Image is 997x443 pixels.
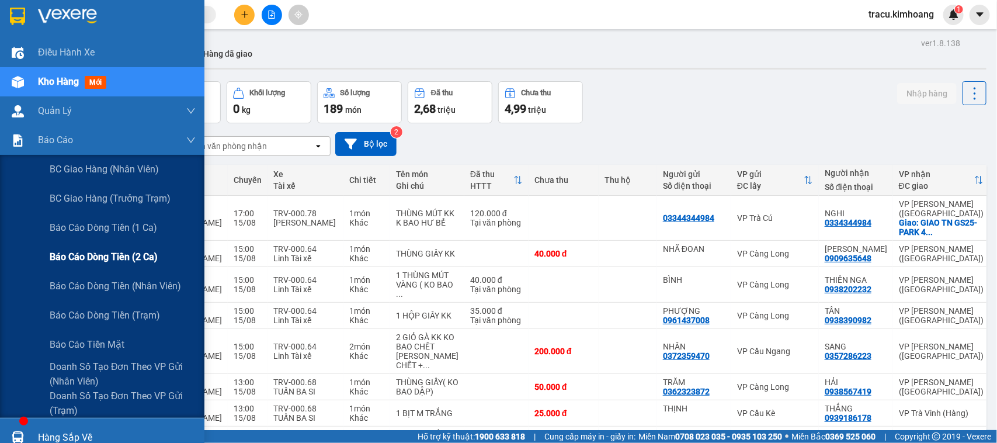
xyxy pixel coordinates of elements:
[825,387,871,396] div: 0938567419
[605,175,651,185] div: Thu hộ
[273,378,338,387] div: TRV-000.68
[414,102,436,116] span: 2,68
[975,9,985,20] span: caret-down
[234,244,262,254] div: 15:00
[273,275,338,285] div: TRV-000.64
[324,102,343,116] span: 189
[534,347,593,356] div: 200.000 đ
[349,342,384,351] div: 2 món
[273,181,338,191] div: Tài xế
[737,280,813,289] div: VP Càng Long
[396,181,458,191] div: Ghi chú
[825,182,887,192] div: Số điện thoại
[534,175,593,185] div: Chưa thu
[638,430,782,443] span: Miền Nam
[470,285,523,294] div: Tại văn phòng
[825,432,876,441] strong: 0369 525 060
[437,105,456,115] span: triệu
[737,347,813,356] div: VP Cầu Ngang
[273,351,338,361] div: Linh Tài xế
[349,209,384,218] div: 1 món
[899,378,984,396] div: VP [PERSON_NAME] ([GEOGRAPHIC_DATA])
[349,285,384,294] div: Khác
[186,136,196,145] span: down
[227,81,311,123] button: Khối lượng0kg
[391,126,402,138] sup: 2
[12,76,24,88] img: warehouse-icon
[12,134,24,147] img: solution-icon
[470,275,523,285] div: 40.000 đ
[663,404,725,413] div: THỊNH
[737,382,813,392] div: VP Càng Long
[273,342,338,351] div: TRV-000.64
[273,244,338,254] div: TRV-000.64
[464,165,529,196] th: Toggle SortBy
[396,271,458,299] div: 1 THÙNG MÚT VÀNG ( KO BAO HƯ)
[349,413,384,423] div: Khác
[396,430,458,439] div: 1 BỊT M TRẮNG
[12,47,24,59] img: warehouse-icon
[534,249,593,258] div: 40.000 đ
[349,218,384,227] div: Khác
[663,244,725,254] div: NHÃ ĐOAN
[825,209,887,218] div: NGHI
[38,133,73,147] span: Báo cáo
[396,351,458,370] div: KO BAO CHẾT + CHẾT KO ĐỀN
[349,306,384,316] div: 1 món
[242,105,251,115] span: kg
[234,413,262,423] div: 15/08
[423,361,430,370] span: ...
[50,308,160,323] span: Báo cáo dòng tiền (trạm)
[349,275,384,285] div: 1 món
[470,306,523,316] div: 35.000 đ
[899,342,984,361] div: VP [PERSON_NAME] ([GEOGRAPHIC_DATA])
[12,105,24,117] img: warehouse-icon
[234,254,262,263] div: 15/08
[396,333,458,351] div: 2 GIỎ GÀ KK KO BAO CHẾT
[85,76,106,89] span: mới
[234,351,262,361] div: 15/08
[737,213,813,223] div: VP Trà Cú
[470,218,523,227] div: Tại văn phòng
[234,404,262,413] div: 13:00
[317,81,402,123] button: Số lượng189món
[899,181,974,191] div: ĐC giao
[737,169,804,179] div: VP gửi
[899,199,984,218] div: VP [PERSON_NAME] ([GEOGRAPHIC_DATA])
[921,37,960,50] div: ver 1.8.138
[50,191,171,206] span: BC giao hàng (trưởng trạm)
[273,306,338,316] div: TRV-000.64
[273,387,338,396] div: TUẤN BA SI
[341,89,370,97] div: Số lượng
[663,316,710,325] div: 0961437008
[234,306,262,316] div: 15:00
[262,5,282,25] button: file-add
[663,169,725,179] div: Người gửi
[268,11,276,19] span: file-add
[250,89,286,97] div: Khối lượng
[825,275,887,285] div: THIÊN NGA
[475,432,525,441] strong: 1900 633 818
[396,409,458,418] div: 1 BỊT M TRẮNG
[194,40,262,68] button: Hàng đã giao
[294,11,303,19] span: aim
[38,45,95,60] span: Điều hành xe
[825,378,887,387] div: HẢI
[897,83,957,104] button: Nhập hàng
[50,389,196,418] span: Doanh số tạo đơn theo VP gửi (trạm)
[899,244,984,263] div: VP [PERSON_NAME] ([GEOGRAPHIC_DATA])
[234,387,262,396] div: 15/08
[396,169,458,179] div: Tên món
[234,5,255,25] button: plus
[50,250,158,264] span: Báo cáo dòng tiền (2 ca)
[663,213,714,223] div: 03344344984
[899,218,984,237] div: Giao: GIAO TN GS25-PARK 4 ĐƯỜNG NGUYỄN HỮU CẢNH P22 BÌNH THẠNH
[825,306,887,316] div: TÂN
[234,218,262,227] div: 15/08
[50,359,196,389] span: Doanh số tạo đơn theo VP gửi (nhân viên)
[825,404,887,413] div: THẮNG
[957,5,961,13] span: 1
[396,249,458,258] div: THÙNG GIẤY KK
[50,279,181,293] span: Báo cáo dòng tiền (nhân viên)
[345,105,362,115] span: món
